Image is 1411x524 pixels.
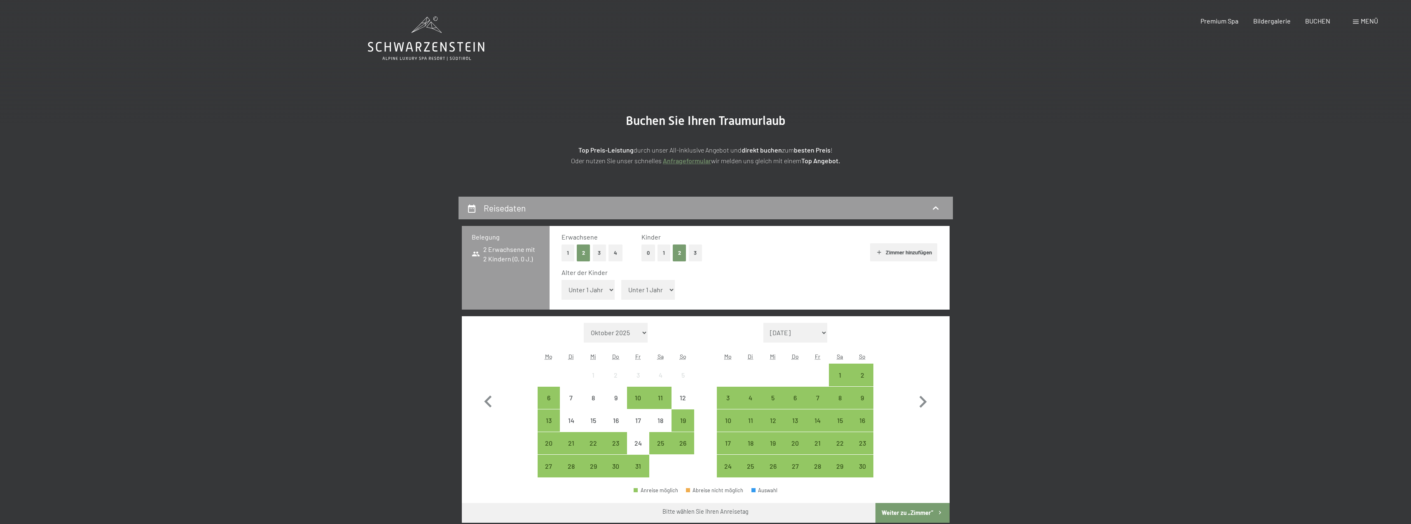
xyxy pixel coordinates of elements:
div: Anreise nicht möglich [582,387,604,409]
div: 23 [852,440,873,461]
abbr: Samstag [658,353,664,360]
a: Bildergalerie [1253,17,1291,25]
div: Anreise möglich [634,488,678,493]
div: Sat Oct 25 2025 [649,432,672,454]
div: 24 [628,440,648,461]
div: Anreise möglich [538,455,560,477]
div: Thu Nov 20 2025 [784,432,806,454]
div: Anreise möglich [739,387,762,409]
strong: direkt buchen [742,146,782,154]
div: 18 [740,440,761,461]
div: 26 [763,463,783,484]
abbr: Samstag [837,353,843,360]
abbr: Mittwoch [770,353,776,360]
div: Sat Oct 04 2025 [649,364,672,386]
div: Anreise nicht möglich [560,387,582,409]
button: 1 [658,244,670,261]
abbr: Freitag [815,353,820,360]
div: Auswahl [751,488,778,493]
button: Nächster Monat [911,323,935,478]
div: Anreise nicht möglich [605,409,627,432]
div: Thu Nov 13 2025 [784,409,806,432]
div: Anreise möglich [784,387,806,409]
div: 14 [807,417,828,438]
div: Tue Oct 28 2025 [560,455,582,477]
div: 20 [538,440,559,461]
div: Fri Oct 03 2025 [627,364,649,386]
abbr: Sonntag [859,353,866,360]
div: 19 [672,417,693,438]
div: 4 [650,372,671,392]
div: 29 [830,463,850,484]
div: Tue Oct 21 2025 [560,432,582,454]
div: Thu Nov 06 2025 [784,387,806,409]
div: 10 [718,417,738,438]
abbr: Montag [545,353,552,360]
div: Fri Nov 07 2025 [806,387,828,409]
div: Anreise möglich [560,432,582,454]
div: 8 [583,395,604,415]
div: 13 [538,417,559,438]
button: 3 [689,244,702,261]
div: Anreise möglich [739,432,762,454]
div: Anreise möglich [582,432,604,454]
div: Mon Nov 03 2025 [717,387,739,409]
div: Anreise möglich [649,432,672,454]
div: Anreise möglich [739,409,762,432]
div: 12 [672,395,693,415]
div: Alter der Kinder [562,268,931,277]
div: Thu Oct 09 2025 [605,387,627,409]
div: 25 [650,440,671,461]
div: Mon Oct 13 2025 [538,409,560,432]
div: 2 [852,372,873,392]
h3: Belegung [472,233,540,242]
div: Sun Nov 02 2025 [851,364,873,386]
div: Tue Nov 04 2025 [739,387,762,409]
abbr: Sonntag [680,353,686,360]
div: Sat Oct 11 2025 [649,387,672,409]
strong: Top Preis-Leistung [578,146,634,154]
div: Fri Oct 24 2025 [627,432,649,454]
div: Tue Nov 25 2025 [739,455,762,477]
div: 22 [583,440,604,461]
div: 30 [852,463,873,484]
div: Anreise nicht möglich [605,387,627,409]
div: Anreise möglich [829,455,851,477]
div: 24 [718,463,738,484]
strong: Top Angebot. [801,157,840,164]
div: Tue Oct 14 2025 [560,409,582,432]
div: Anreise möglich [627,455,649,477]
div: 9 [852,395,873,415]
div: Anreise möglich [649,387,672,409]
div: 25 [740,463,761,484]
div: Wed Oct 15 2025 [582,409,604,432]
div: Anreise möglich [829,432,851,454]
div: Wed Oct 01 2025 [582,364,604,386]
div: Sat Nov 15 2025 [829,409,851,432]
div: Sun Oct 26 2025 [672,432,694,454]
div: Abreise nicht möglich [686,488,744,493]
div: Mon Nov 17 2025 [717,432,739,454]
span: 2 Erwachsene mit 2 Kindern (0, 0 J.) [472,245,540,263]
abbr: Dienstag [569,353,574,360]
div: Anreise möglich [784,432,806,454]
div: Anreise möglich [806,409,828,432]
div: Anreise nicht möglich [582,409,604,432]
div: Anreise möglich [829,364,851,386]
div: Fri Oct 10 2025 [627,387,649,409]
div: Sat Nov 01 2025 [829,364,851,386]
div: Anreise möglich [672,432,694,454]
div: Thu Nov 27 2025 [784,455,806,477]
div: Anreise möglich [717,409,739,432]
button: 2 [577,244,590,261]
div: 21 [561,440,581,461]
div: Anreise möglich [739,455,762,477]
span: Erwachsene [562,233,598,241]
div: 14 [561,417,581,438]
div: Anreise nicht möglich [627,409,649,432]
div: 18 [650,417,671,438]
span: Menü [1361,17,1378,25]
div: 16 [606,417,626,438]
div: Anreise möglich [560,455,582,477]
